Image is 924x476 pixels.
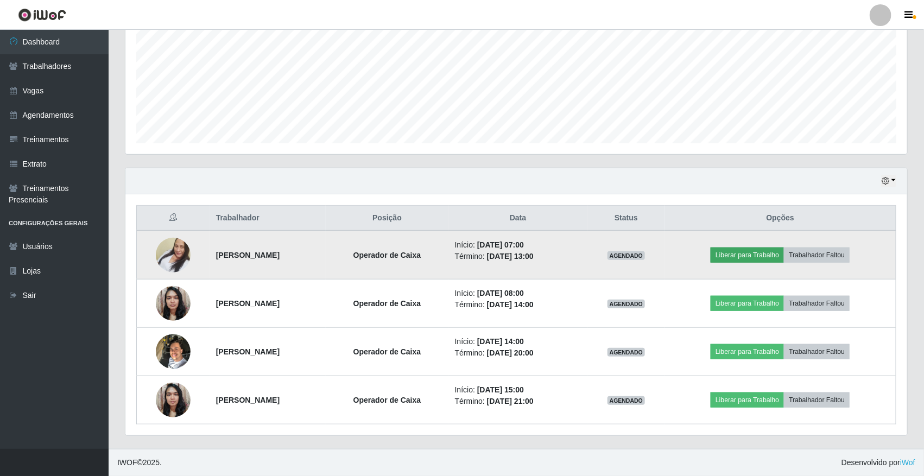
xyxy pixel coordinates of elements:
strong: Operador de Caixa [353,347,421,356]
strong: [PERSON_NAME] [216,299,280,308]
a: iWof [900,458,915,467]
th: Opções [665,206,896,231]
time: [DATE] 13:00 [487,252,534,261]
strong: [PERSON_NAME] [216,251,280,259]
time: [DATE] 15:00 [477,385,524,394]
li: Início: [455,288,581,299]
time: [DATE] 14:00 [487,300,534,309]
strong: Operador de Caixa [353,251,421,259]
span: AGENDADO [607,348,645,357]
button: Liberar para Trabalho [711,344,784,359]
button: Trabalhador Faltou [784,392,850,408]
button: Liberar para Trabalho [711,392,784,408]
img: 1736008247371.jpeg [156,280,191,326]
th: Posição [326,206,448,231]
span: AGENDADO [607,251,645,260]
th: Data [448,206,588,231]
time: [DATE] 20:00 [487,348,534,357]
span: © 2025 . [117,457,162,468]
li: Término: [455,396,581,407]
span: AGENDADO [607,300,645,308]
th: Status [587,206,664,231]
strong: [PERSON_NAME] [216,347,280,356]
img: CoreUI Logo [18,8,66,22]
span: Desenvolvido por [841,457,915,468]
button: Liberar para Trabalho [711,247,784,263]
img: 1725217718320.jpeg [156,328,191,375]
li: Término: [455,251,581,262]
li: Início: [455,336,581,347]
strong: [PERSON_NAME] [216,396,280,404]
span: AGENDADO [607,396,645,405]
time: [DATE] 08:00 [477,289,524,297]
strong: Operador de Caixa [353,396,421,404]
li: Início: [455,384,581,396]
time: [DATE] 07:00 [477,240,524,249]
span: IWOF [117,458,137,467]
li: Término: [455,299,581,310]
strong: Operador de Caixa [353,299,421,308]
li: Início: [455,239,581,251]
button: Trabalhador Faltou [784,247,850,263]
li: Término: [455,347,581,359]
button: Trabalhador Faltou [784,344,850,359]
button: Liberar para Trabalho [711,296,784,311]
time: [DATE] 21:00 [487,397,534,405]
th: Trabalhador [210,206,326,231]
img: 1736008247371.jpeg [156,377,191,423]
img: 1742563763298.jpeg [156,224,191,286]
button: Trabalhador Faltou [784,296,850,311]
time: [DATE] 14:00 [477,337,524,346]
